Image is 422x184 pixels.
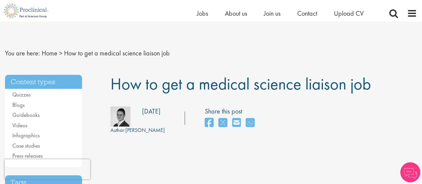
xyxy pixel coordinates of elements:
[334,9,364,18] a: Upload CV
[110,127,125,134] span: Author:
[12,111,40,119] a: Guidebooks
[232,116,241,130] a: share on email
[110,107,130,127] img: bdc0b4ec-42d7-4011-3777-08d5c2039240
[59,49,62,57] span: >
[12,142,40,149] a: Case studies
[12,132,40,139] a: Infographics
[219,116,227,130] a: share on twitter
[12,101,25,109] a: Blogs
[246,116,255,130] a: share on whats app
[400,162,420,182] img: Chatbot
[110,127,165,134] div: [PERSON_NAME]
[297,9,317,18] a: Contact
[225,9,247,18] a: About us
[5,49,40,57] span: You are here:
[12,122,27,129] a: Videos
[142,107,160,116] div: [DATE]
[197,9,208,18] a: Jobs
[264,9,281,18] a: Join us
[5,75,82,89] h3: Content types
[5,159,90,179] iframe: reCAPTCHA
[42,49,57,57] a: breadcrumb link
[110,73,371,95] span: How to get a medical science liaison job
[64,49,170,57] span: How to get a medical science liaison job
[205,116,214,130] a: share on facebook
[12,91,31,98] a: Quizzes
[205,107,258,116] label: Share this post
[12,152,43,159] a: Press releases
